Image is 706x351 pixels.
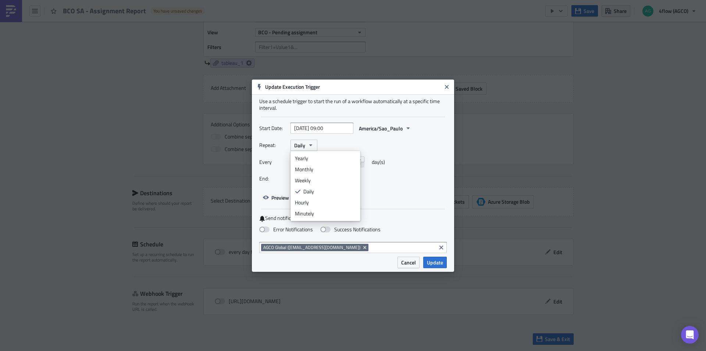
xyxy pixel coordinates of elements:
[295,166,356,173] div: Monthly
[372,157,385,168] span: day(s)
[362,244,368,251] button: Remove Tag
[259,140,287,151] label: Repeat:
[397,257,420,268] button: Cancel
[259,226,313,233] label: Error Notifications
[265,84,442,90] h6: Update Execution Trigger
[294,141,305,149] span: Daily
[303,188,356,195] div: Daily
[437,243,446,252] button: Clear selected items
[355,123,415,134] button: America/Sao_Paulo
[359,124,403,132] span: America/Sao_Paulo
[441,81,452,92] button: Close
[259,157,287,168] label: Every
[401,259,416,266] span: Cancel
[681,326,699,344] div: Open Intercom Messenger
[290,123,353,134] input: YYYY-MM-DD HH:mm
[259,192,339,203] button: Preview next scheduled runs
[259,215,447,222] label: Send notification after scheduled run
[259,173,287,184] label: End:
[423,257,447,268] button: Update
[427,259,443,266] span: Update
[290,140,317,151] button: Daily
[263,245,360,250] span: AGCO Global ([EMAIL_ADDRESS][DOMAIN_NAME])
[320,226,381,233] label: Success Notifications
[259,123,287,134] label: Start Date:
[271,194,336,201] span: Preview next scheduled runs
[259,98,447,111] div: Use a schedule trigger to start the run of a workflow automatically at a specific time interval.
[295,177,356,184] div: Weekly
[295,199,356,206] div: Hourly
[295,155,356,162] div: Yearly
[295,210,356,217] div: Minutely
